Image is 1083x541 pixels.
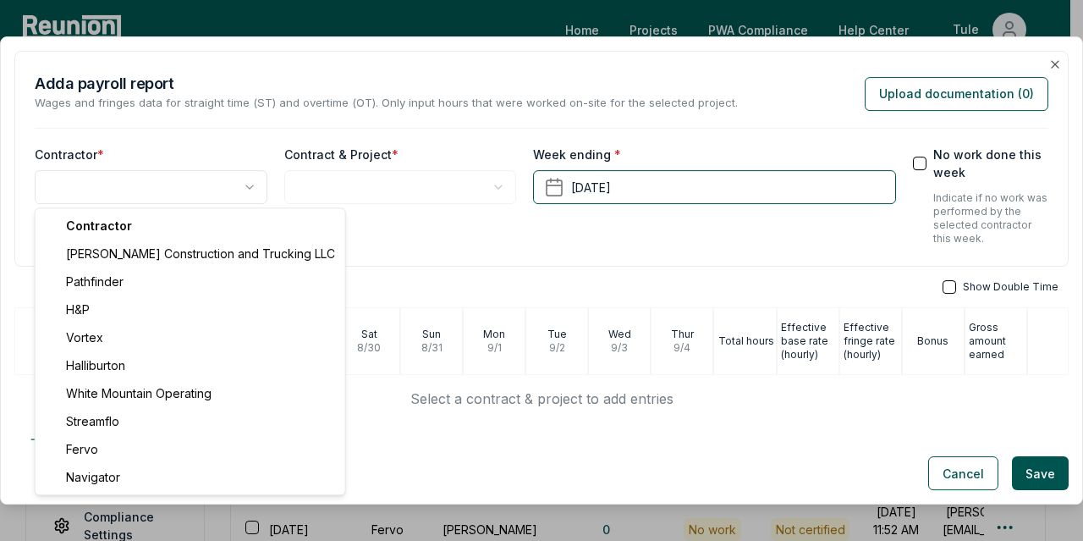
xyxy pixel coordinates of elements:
span: Streamflo [66,412,119,430]
span: H&P [66,301,90,318]
span: White Mountain Operating [66,384,212,402]
div: Contractor [39,212,342,240]
span: [PERSON_NAME] Construction and Trucking LLC [66,245,335,262]
span: Navigator [66,468,120,486]
span: Halliburton [66,356,125,374]
span: Fervo [66,440,98,458]
span: Pathfinder [66,273,124,290]
span: Vortex [66,328,103,346]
